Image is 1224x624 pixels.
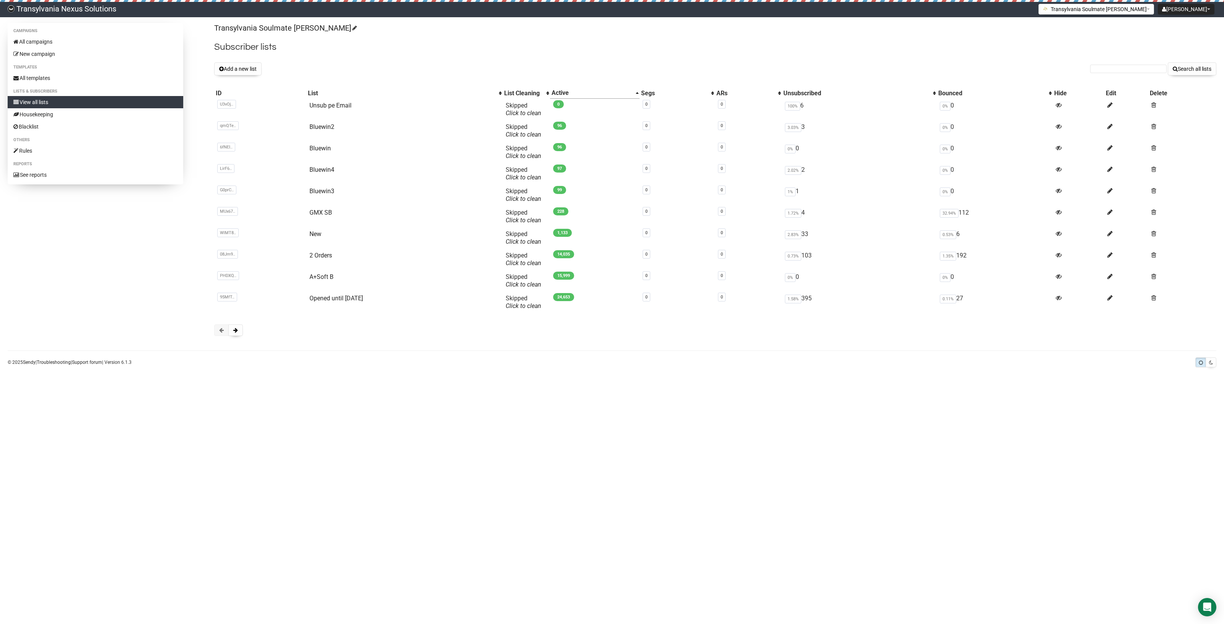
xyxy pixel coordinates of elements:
[506,102,541,117] span: Skipped
[506,217,541,224] a: Click to clean
[309,145,331,152] a: Bluewin
[1104,88,1148,99] th: Edit: No sort applied, sorting is disabled
[506,259,541,267] a: Click to clean
[1043,6,1049,12] img: 1.png
[309,102,352,109] a: Unsub pe Email
[553,143,566,151] span: 96
[785,145,796,153] span: 0%
[553,122,566,130] span: 96
[506,195,541,202] a: Click to clean
[1198,598,1216,616] div: Open Intercom Messenger
[937,120,1053,142] td: 0
[553,100,564,108] span: 0
[214,23,356,33] a: Transylvania Soulmate [PERSON_NAME]
[937,206,1053,227] td: 112
[937,99,1053,120] td: 0
[785,295,801,303] span: 1.58%
[506,273,541,288] span: Skipped
[8,108,183,121] a: Housekeeping
[553,293,574,301] span: 24,653
[309,123,334,130] a: Bluewin2
[721,252,723,257] a: 0
[715,88,782,99] th: ARs: No sort applied, activate to apply an ascending sort
[721,209,723,214] a: 0
[506,187,541,202] span: Skipped
[8,121,183,133] a: Blacklist
[552,89,632,97] div: Active
[506,109,541,117] a: Click to clean
[721,295,723,300] a: 0
[217,100,236,109] span: U3vOj..
[23,360,36,365] a: Sendy
[506,145,541,160] span: Skipped
[214,62,262,75] button: Add a new list
[783,90,929,97] div: Unsubscribed
[782,88,937,99] th: Unsubscribed: No sort applied, activate to apply an ascending sort
[785,273,796,282] span: 0%
[8,5,15,12] img: 586cc6b7d8bc403f0c61b981d947c989
[645,123,648,128] a: 0
[506,281,541,288] a: Click to clean
[937,163,1053,184] td: 0
[721,273,723,278] a: 0
[782,292,937,313] td: 395
[1158,4,1214,15] button: [PERSON_NAME]
[641,90,708,97] div: Segs
[8,169,183,181] a: See reports
[1148,88,1216,99] th: Delete: No sort applied, sorting is disabled
[721,230,723,235] a: 0
[308,90,495,97] div: List
[940,230,956,239] span: 0.53%
[782,270,937,292] td: 0
[8,135,183,145] li: Others
[937,227,1053,249] td: 6
[645,187,648,192] a: 0
[8,160,183,169] li: Reports
[785,252,801,261] span: 0.73%
[1150,90,1215,97] div: Delete
[940,273,951,282] span: 0%
[506,295,541,310] span: Skipped
[645,166,648,171] a: 0
[940,252,956,261] span: 1.35%
[785,187,796,196] span: 1%
[309,209,332,216] a: GMX SB
[645,145,648,150] a: 0
[8,96,183,108] a: View all lists
[782,227,937,249] td: 33
[785,166,801,175] span: 2.02%
[8,358,132,367] p: © 2025 | | | Version 6.1.3
[716,90,774,97] div: ARs
[645,252,648,257] a: 0
[216,90,304,97] div: ID
[940,187,951,196] span: 0%
[217,186,236,194] span: G0prC..
[309,273,334,280] a: A+Soft B
[309,295,363,302] a: Opened until [DATE]
[550,88,640,99] th: Active: Ascending sort applied, activate to apply a descending sort
[506,123,541,138] span: Skipped
[506,209,541,224] span: Skipped
[645,102,648,107] a: 0
[8,72,183,84] a: All templates
[1038,4,1154,15] button: Transylvania Soulmate [PERSON_NAME]
[937,249,1053,270] td: 192
[785,123,801,132] span: 3.03%
[785,230,801,239] span: 2.83%
[217,164,234,173] span: LirF6..
[8,87,183,96] li: Lists & subscribers
[506,174,541,181] a: Click to clean
[506,302,541,310] a: Click to clean
[506,166,541,181] span: Skipped
[309,230,321,238] a: New
[940,166,951,175] span: 0%
[940,209,959,218] span: 32.94%
[217,271,239,280] span: PHDXQ..
[217,143,235,152] span: 6fNEI..
[217,207,238,216] span: MUx67..
[937,142,1053,163] td: 0
[782,120,937,142] td: 3
[553,250,574,258] span: 14,035
[940,295,956,303] span: 0.11%
[217,293,237,301] span: 95MfT..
